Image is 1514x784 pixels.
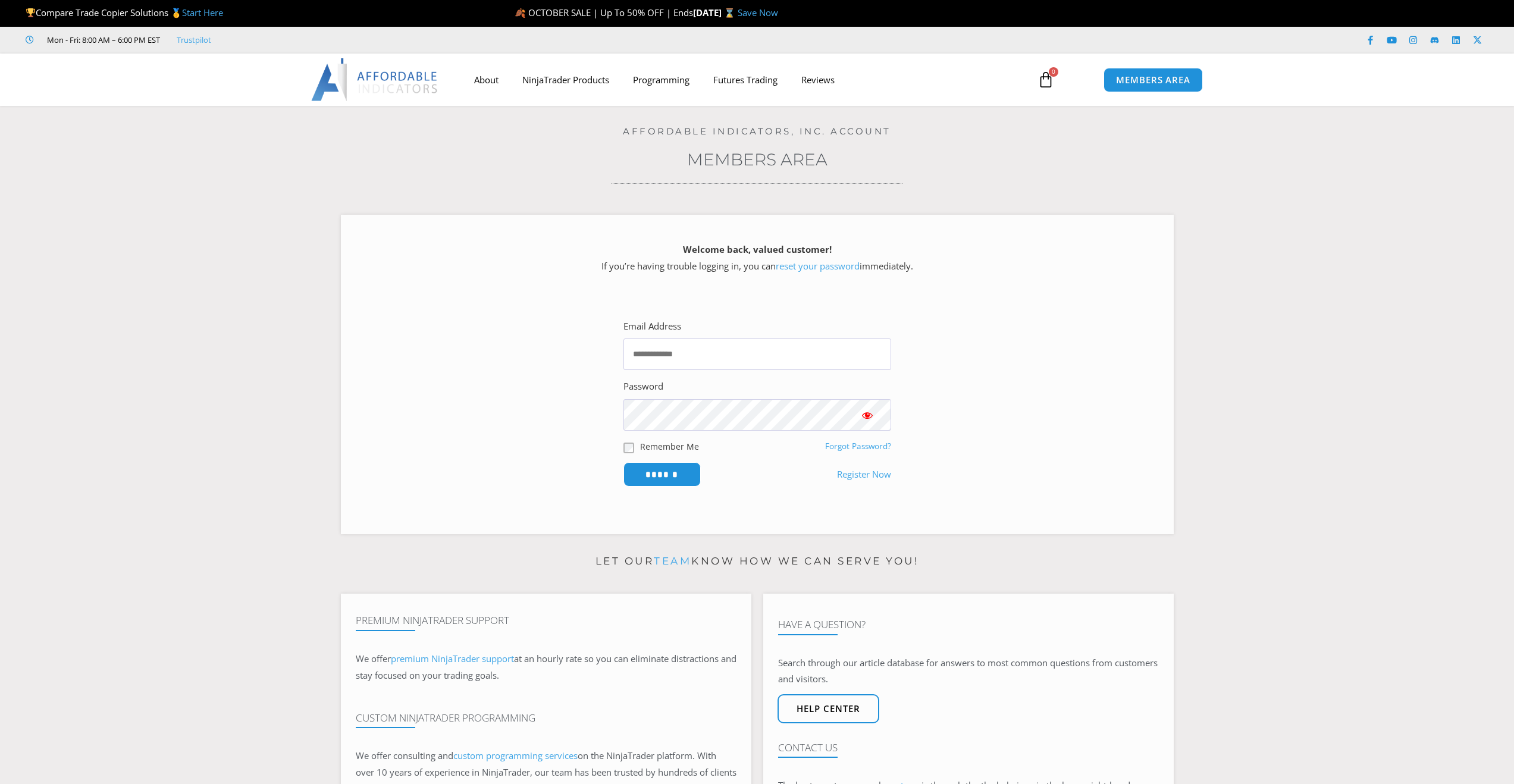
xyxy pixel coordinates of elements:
[654,555,691,567] a: team
[1049,67,1058,77] span: 0
[683,243,832,255] strong: Welcome back, valued customer!
[311,58,439,101] img: LogoAI | Affordable Indicators – NinjaTrader
[738,7,778,18] a: Save Now
[26,8,35,17] img: 🏆
[837,466,891,483] a: Register Now
[356,712,736,724] h4: Custom NinjaTrader Programming
[182,7,223,18] a: Start Here
[825,441,891,451] a: Forgot Password?
[797,704,860,713] span: Help center
[26,7,223,18] span: Compare Trade Copier Solutions 🥇
[778,742,1159,754] h4: Contact Us
[789,66,847,93] a: Reviews
[356,614,736,626] h4: Premium NinjaTrader Support
[1020,62,1072,97] a: 0
[510,66,621,93] a: NinjaTrader Products
[453,749,578,761] a: custom programming services
[1116,76,1190,84] span: MEMBERS AREA
[362,242,1153,275] p: If you’re having trouble logging in, you can immediately.
[640,440,699,453] label: Remember Me
[341,552,1174,571] p: Let our know how we can serve you!
[701,66,789,93] a: Futures Trading
[356,653,736,681] span: at an hourly rate so you can eliminate distractions and stay focused on your trading goals.
[778,655,1159,688] p: Search through our article database for answers to most common questions from customers and visit...
[693,7,738,18] strong: [DATE] ⌛
[356,749,578,761] span: We offer consulting and
[44,33,160,47] span: Mon - Fri: 8:00 AM – 6:00 PM EST
[623,378,663,395] label: Password
[687,149,827,170] a: Members Area
[623,126,891,137] a: Affordable Indicators, Inc. Account
[844,399,891,431] button: Show password
[776,260,860,272] a: reset your password
[462,66,1024,93] nav: Menu
[623,318,681,335] label: Email Address
[621,66,701,93] a: Programming
[391,653,514,664] a: premium NinjaTrader support
[462,66,510,93] a: About
[356,653,391,664] span: We offer
[177,33,211,47] a: Trustpilot
[1104,68,1203,92] a: MEMBERS AREA
[778,619,1159,631] h4: Have A Question?
[515,7,693,18] span: 🍂 OCTOBER SALE | Up To 50% OFF | Ends
[778,694,879,723] a: Help center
